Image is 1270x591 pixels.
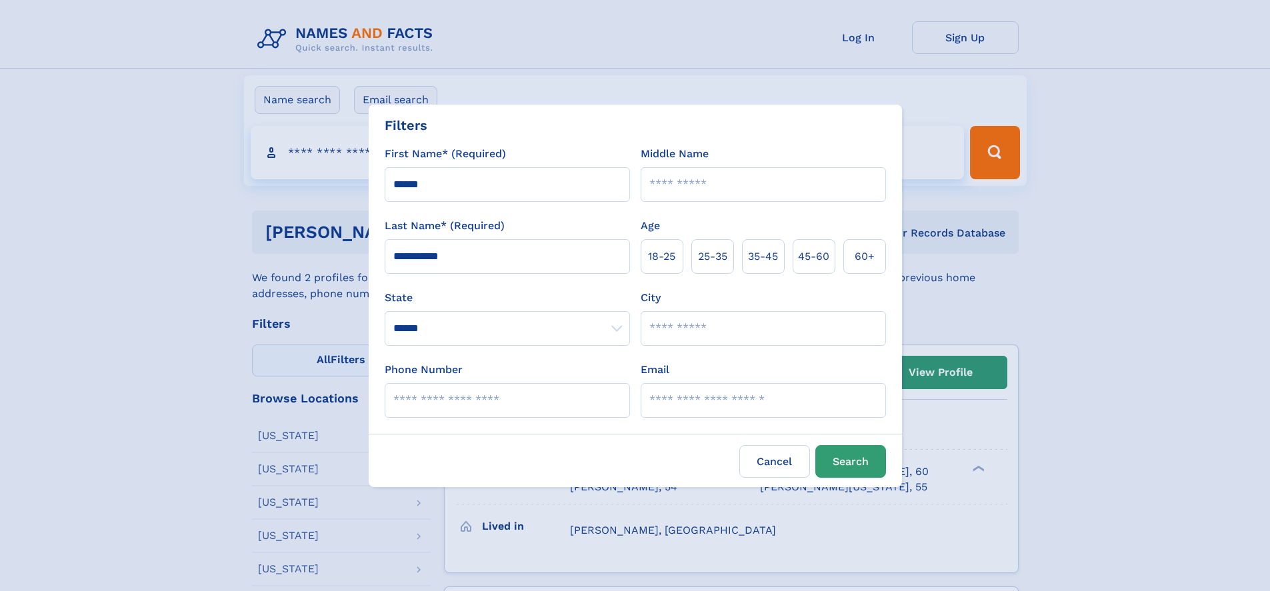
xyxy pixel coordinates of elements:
[698,249,727,265] span: 25‑35
[385,362,463,378] label: Phone Number
[385,115,427,135] div: Filters
[385,218,505,234] label: Last Name* (Required)
[798,249,829,265] span: 45‑60
[855,249,875,265] span: 60+
[748,249,778,265] span: 35‑45
[641,146,709,162] label: Middle Name
[739,445,810,478] label: Cancel
[641,218,660,234] label: Age
[385,146,506,162] label: First Name* (Required)
[648,249,675,265] span: 18‑25
[815,445,886,478] button: Search
[641,362,669,378] label: Email
[641,290,661,306] label: City
[385,290,630,306] label: State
